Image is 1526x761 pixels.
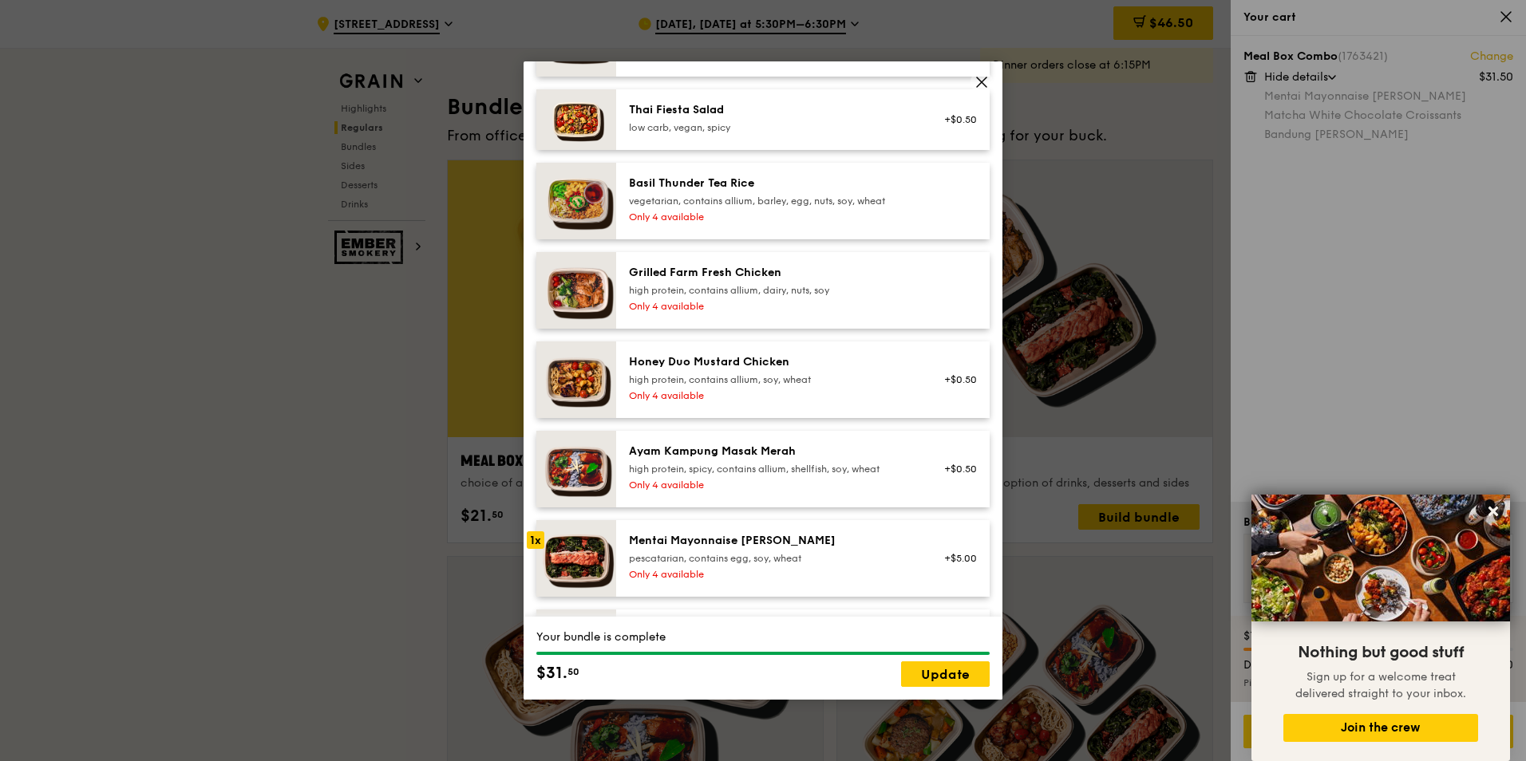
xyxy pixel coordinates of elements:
[629,354,915,370] div: Honey Duo Mustard Chicken
[536,629,990,645] div: Your bundle is complete
[536,252,616,329] img: daily_normal_HORZ-Grilled-Farm-Fresh-Chicken.jpg
[1251,495,1510,621] img: DSC07876-Edit02-Large.jpeg
[1298,643,1464,662] span: Nothing but good stuff
[629,175,915,191] div: Basil Thunder Tea Rice
[629,284,915,297] div: high protein, contains allium, dairy, nuts, soy
[536,89,616,150] img: daily_normal_Thai_Fiesta_Salad__Horizontal_.jpg
[536,661,567,685] span: $31.
[629,552,915,565] div: pescatarian, contains egg, soy, wheat
[935,552,977,565] div: +$5.00
[1283,714,1478,742] button: Join the crew
[629,568,915,581] div: Only 4 available
[629,373,915,386] div: high protein, contains allium, soy, wheat
[935,463,977,475] div: +$0.50
[629,533,915,549] div: Mentai Mayonnaise [PERSON_NAME]
[536,163,616,239] img: daily_normal_HORZ-Basil-Thunder-Tea-Rice.jpg
[536,520,616,597] img: daily_normal_Mentai-Mayonnaise-Aburi-Salmon-HORZ.jpg
[629,195,915,207] div: vegetarian, contains allium, barley, egg, nuts, soy, wheat
[935,113,977,126] div: +$0.50
[629,102,915,118] div: Thai Fiesta Salad
[629,265,915,281] div: Grilled Farm Fresh Chicken
[629,389,915,402] div: Only 4 available
[629,121,915,134] div: low carb, vegan, spicy
[536,609,616,702] img: daily_normal_HORZ-Impossible-Hamburg-With-Japanese-Curry.jpg
[527,531,544,549] div: 1x
[935,373,977,386] div: +$0.50
[629,463,915,475] div: high protein, spicy, contains allium, shellfish, soy, wheat
[629,300,915,313] div: Only 4 available
[536,341,616,418] img: daily_normal_Honey_Duo_Mustard_Chicken__Horizontal_.jpg
[629,444,915,459] div: Ayam Kampung Masak Merah
[901,661,990,687] a: Update
[1481,499,1506,524] button: Close
[1295,670,1466,700] span: Sign up for a welcome treat delivered straight to your inbox.
[567,665,579,678] span: 50
[629,479,915,491] div: Only 4 available
[536,431,616,507] img: daily_normal_Ayam_Kampung_Masak_Merah_Horizontal_.jpg
[629,211,915,223] div: Only 4 available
